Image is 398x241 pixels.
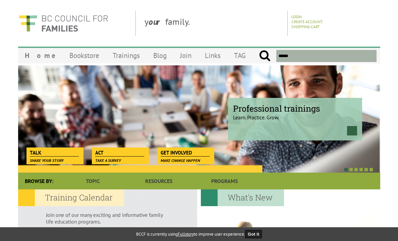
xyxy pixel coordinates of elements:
a: Resources [126,173,191,189]
div: y family. [139,11,288,36]
p: Learn. Practice. Grow. [233,108,357,121]
a: Home [18,48,63,63]
button: Got it [245,230,262,238]
h2: Training Calendar [18,189,124,206]
a: Trainings [106,48,147,63]
a: Bookstore [63,48,106,63]
div: Browse By: [18,173,60,189]
a: Blog [147,48,173,63]
span: Get Involved [161,149,210,157]
a: Topic [60,173,126,189]
span: Take a survey [95,158,121,163]
span: Share your story [30,158,64,163]
a: Fullstory [178,231,194,237]
a: Create Account [291,19,323,24]
a: Shopping Cart [291,24,320,29]
a: Login [291,14,302,19]
img: BC Council for FAMILIES [18,11,109,36]
input: Submit [259,50,271,62]
a: Join [173,48,198,63]
span: Talk [30,149,79,157]
strong: our [149,16,165,27]
a: Get Involved Make change happen [157,147,213,157]
span: Act [95,149,145,157]
span: Professional trainings [233,103,357,114]
a: TAG [227,48,252,63]
h2: What's New [201,189,284,206]
a: Act Take a survey [92,147,148,157]
a: Programs [191,173,257,189]
a: Talk Share your story [26,147,82,157]
span: Make change happen [161,158,200,163]
p: Join one of our many exciting and informative family life education programs. [46,212,170,225]
a: Links [198,48,227,63]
